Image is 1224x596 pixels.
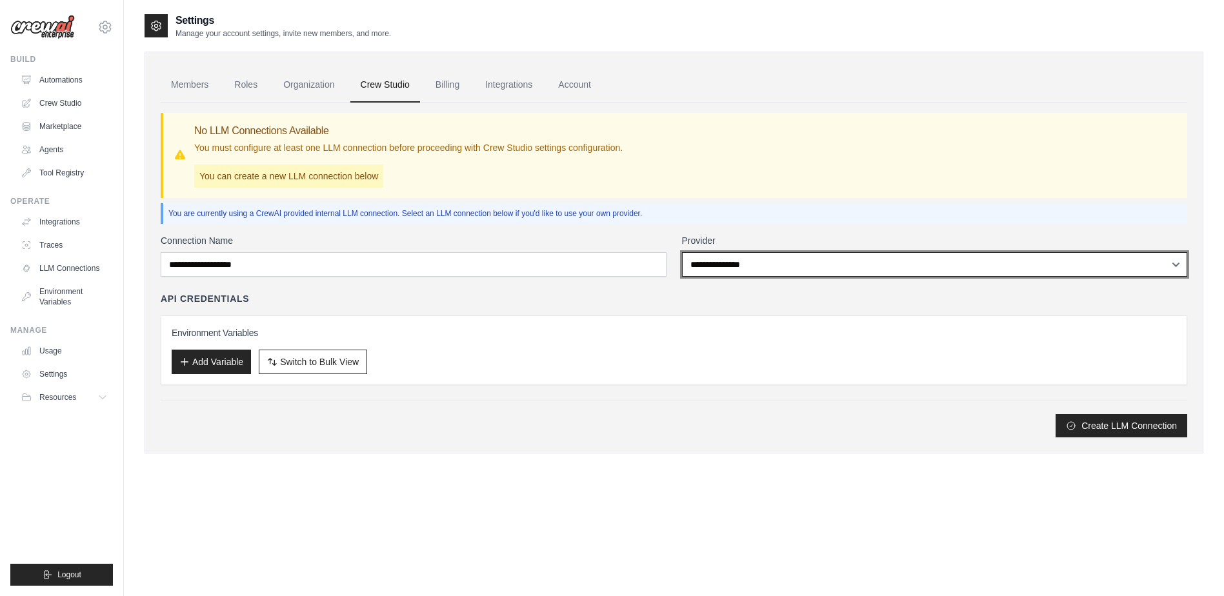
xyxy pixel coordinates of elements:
button: Switch to Bulk View [259,350,367,374]
span: Resources [39,392,76,402]
p: Manage your account settings, invite new members, and more. [176,28,391,39]
h3: Environment Variables [172,326,1176,339]
img: Logo [10,15,75,39]
a: Integrations [475,68,543,103]
a: LLM Connections [15,258,113,279]
button: Create LLM Connection [1056,414,1187,437]
a: Roles [224,68,268,103]
a: Organization [273,68,345,103]
a: Integrations [15,212,113,232]
a: Settings [15,364,113,384]
a: Marketplace [15,116,113,137]
button: Add Variable [172,350,251,374]
label: Connection Name [161,234,667,247]
iframe: Chat Widget [1159,534,1224,596]
h4: API Credentials [161,292,249,305]
a: Tool Registry [15,163,113,183]
p: You can create a new LLM connection below [194,164,383,188]
a: Account [548,68,601,103]
button: Logout [10,564,113,586]
p: You must configure at least one LLM connection before proceeding with Crew Studio settings config... [194,141,623,154]
h2: Settings [176,13,391,28]
div: Manage [10,325,113,335]
a: Traces [15,235,113,255]
span: Logout [57,570,81,580]
a: Members [161,68,219,103]
a: Agents [15,139,113,160]
a: Billing [425,68,470,103]
a: Crew Studio [350,68,420,103]
p: You are currently using a CrewAI provided internal LLM connection. Select an LLM connection below... [168,208,1182,219]
a: Environment Variables [15,281,113,312]
button: Resources [15,387,113,408]
label: Provider [682,234,1188,247]
a: Automations [15,70,113,90]
div: Operate [10,196,113,206]
a: Usage [15,341,113,361]
div: Build [10,54,113,65]
span: Switch to Bulk View [280,355,359,368]
a: Crew Studio [15,93,113,114]
h3: No LLM Connections Available [194,123,623,139]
